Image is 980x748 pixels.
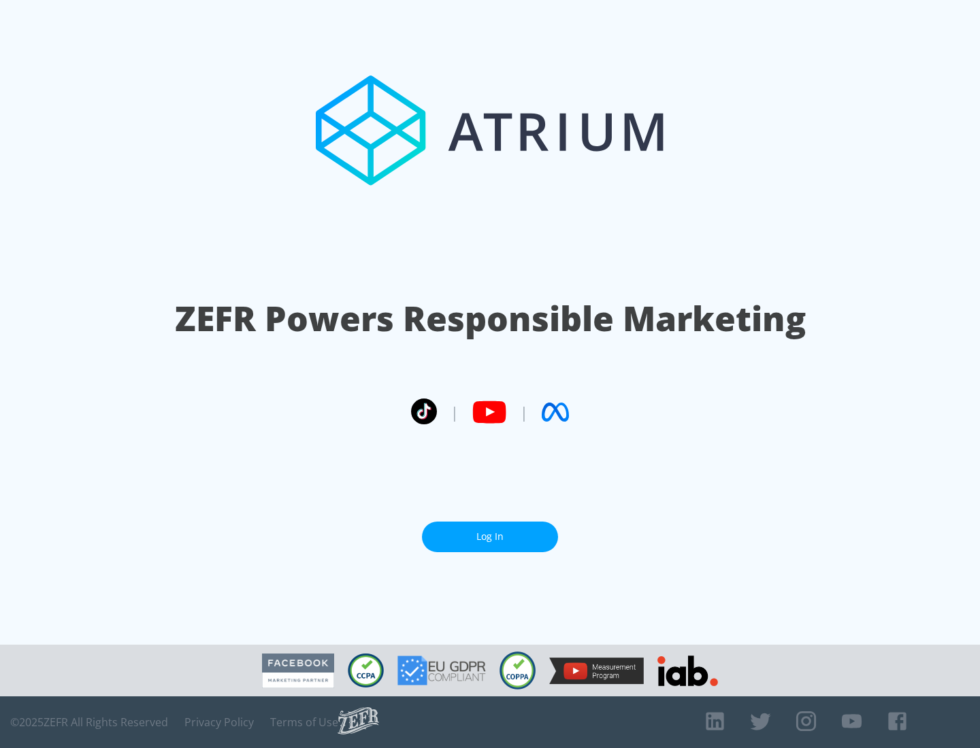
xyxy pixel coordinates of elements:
a: Privacy Policy [184,715,254,729]
span: © 2025 ZEFR All Rights Reserved [10,715,168,729]
a: Terms of Use [270,715,338,729]
span: | [520,402,528,422]
img: GDPR Compliant [397,656,486,685]
a: Log In [422,522,558,552]
img: COPPA Compliant [500,651,536,690]
span: | [451,402,459,422]
img: IAB [657,656,718,686]
img: Facebook Marketing Partner [262,653,334,688]
img: CCPA Compliant [348,653,384,687]
h1: ZEFR Powers Responsible Marketing [175,295,806,342]
img: YouTube Measurement Program [549,658,644,684]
